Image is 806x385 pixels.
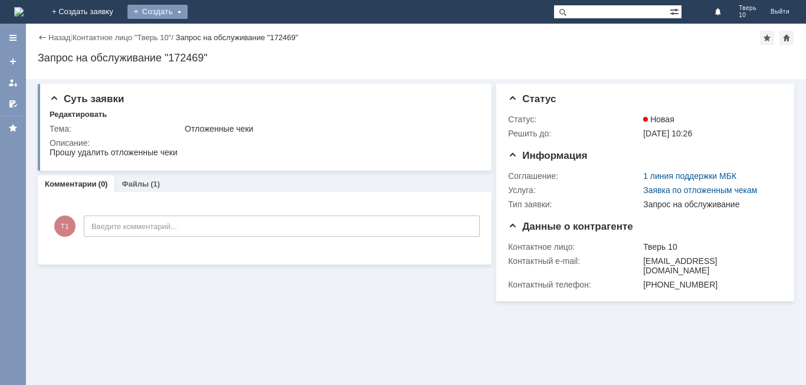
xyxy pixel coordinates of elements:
div: [PHONE_NUMBER] [643,280,777,289]
div: (1) [150,180,160,188]
div: Статус: [508,115,641,124]
div: Тема: [50,124,182,133]
div: (0) [99,180,108,188]
div: Запрос на обслуживание [643,200,777,209]
div: Контактное лицо: [508,242,641,252]
a: 1 линия поддержки МБК [643,171,736,181]
div: Сделать домашней страницей [779,31,794,45]
a: Контактное лицо "Тверь 10" [73,33,172,42]
div: Соглашение: [508,171,641,181]
div: Отложенные чеки [185,124,476,133]
div: Создать [127,5,188,19]
div: Добавить в избранное [760,31,774,45]
div: Редактировать [50,110,107,119]
a: Файлы [122,180,149,188]
span: Информация [508,150,587,161]
span: Т1 [54,216,76,237]
span: Тверь [739,5,756,12]
img: logo [14,7,24,17]
div: Услуга: [508,185,641,195]
div: / [73,33,176,42]
span: [DATE] 10:26 [643,129,692,138]
div: | [70,32,72,41]
span: Данные о контрагенте [508,221,633,232]
div: Контактный телефон: [508,280,641,289]
div: Тверь 10 [643,242,777,252]
a: Мои заявки [4,73,22,92]
span: Статус [508,93,556,105]
div: Контактный e-mail: [508,256,641,266]
span: Расширенный поиск [670,5,682,17]
a: Перейти на домашнюю страницу [14,7,24,17]
div: Решить до: [508,129,641,138]
div: Запрос на обслуживание "172469" [38,52,794,64]
span: Новая [643,115,674,124]
a: Заявка по отложенным чекам [643,185,757,195]
a: Назад [48,33,70,42]
div: Запрос на обслуживание "172469" [176,33,299,42]
div: [EMAIL_ADDRESS][DOMAIN_NAME] [643,256,777,275]
a: Создать заявку [4,52,22,71]
span: Суть заявки [50,93,124,105]
span: 10 [739,12,756,19]
div: Тип заявки: [508,200,641,209]
a: Комментарии [45,180,97,188]
a: Мои согласования [4,94,22,113]
div: Описание: [50,138,478,148]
